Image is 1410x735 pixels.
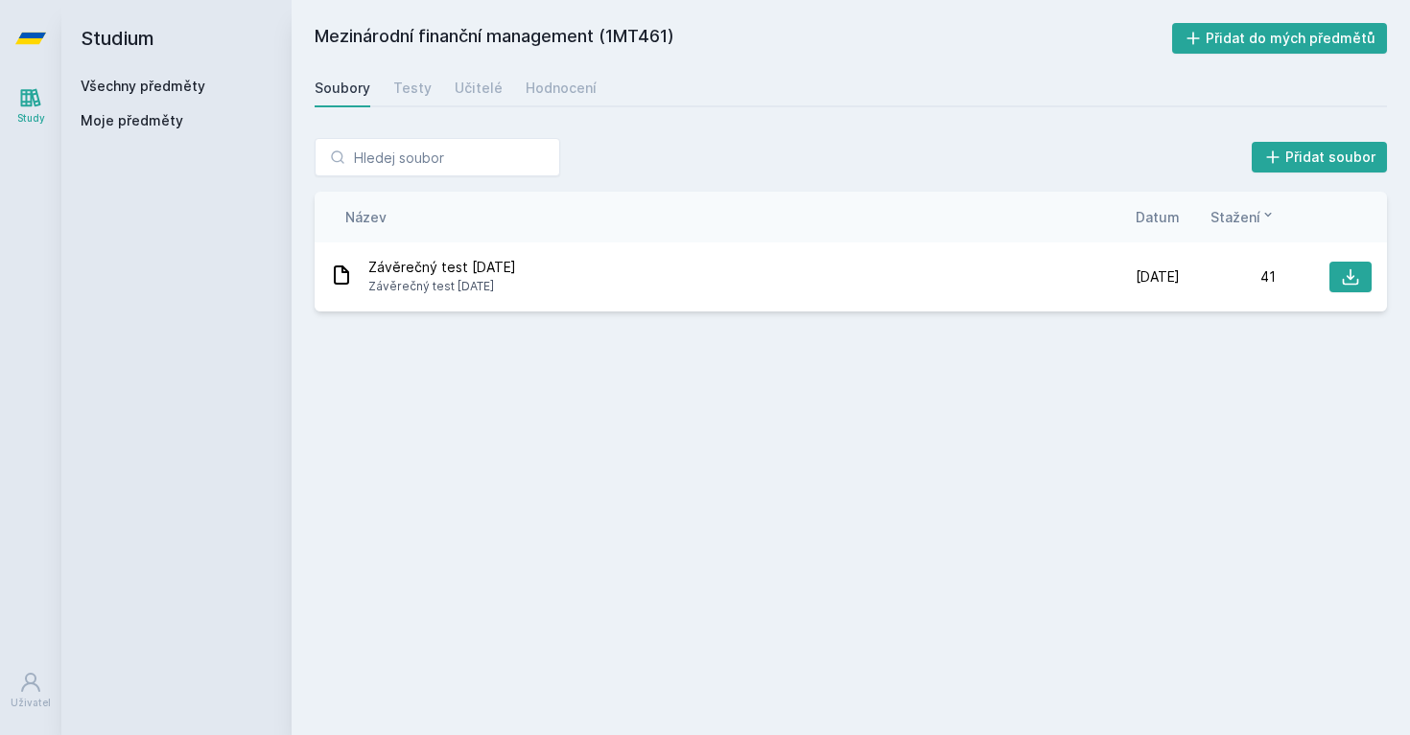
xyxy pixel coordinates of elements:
[315,23,1172,54] h2: Mezinárodní finanční management (1MT461)
[1210,207,1260,227] span: Stažení
[315,138,560,176] input: Hledej soubor
[4,661,58,720] a: Uživatel
[81,111,183,130] span: Moje předměty
[1136,267,1180,287] span: [DATE]
[368,258,516,277] span: Závěrečný test [DATE]
[1252,142,1388,172] button: Přidat soubor
[4,77,58,135] a: Study
[315,69,370,107] a: Soubory
[1180,267,1276,287] div: 41
[1136,207,1180,227] button: Datum
[455,69,503,107] a: Učitelé
[345,207,387,227] button: Název
[368,277,516,296] span: Závěrečný test [DATE]
[81,78,205,94] a: Všechny předměty
[455,79,503,98] div: Učitelé
[1210,207,1276,227] button: Stažení
[11,696,51,710] div: Uživatel
[17,111,45,126] div: Study
[315,79,370,98] div: Soubory
[1172,23,1388,54] button: Přidat do mých předmětů
[526,69,597,107] a: Hodnocení
[393,79,432,98] div: Testy
[393,69,432,107] a: Testy
[526,79,597,98] div: Hodnocení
